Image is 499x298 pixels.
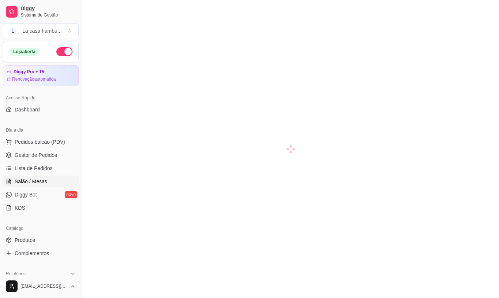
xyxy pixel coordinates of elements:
button: [EMAIL_ADDRESS][DOMAIN_NAME] [3,277,79,295]
span: Lista de Pedidos [15,165,53,172]
a: Dashboard [3,104,79,115]
div: Acesso Rápido [3,92,79,104]
a: KDS [3,202,79,214]
div: Catálogo [3,222,79,234]
span: KDS [15,204,25,211]
span: Salão / Mesas [15,178,47,185]
span: Diggy Bot [15,191,37,198]
a: Gestor de Pedidos [3,149,79,161]
div: Lá casa hambu ... [22,27,62,34]
button: Alterar Status [56,47,72,56]
button: Select a team [3,23,79,38]
span: L [9,27,16,34]
button: Pedidos balcão (PDV) [3,136,79,148]
a: Complementos [3,247,79,259]
div: Dia a dia [3,124,79,136]
span: Dashboard [15,106,40,113]
a: DiggySistema de Gestão [3,3,79,21]
span: Gestor de Pedidos [15,151,57,159]
span: Relatórios [6,271,26,277]
span: [EMAIL_ADDRESS][DOMAIN_NAME] [21,283,67,289]
span: Sistema de Gestão [21,12,76,18]
article: Diggy Pro + 15 [14,69,44,75]
div: Loja aberta [9,48,40,56]
a: Salão / Mesas [3,176,79,187]
a: Produtos [3,234,79,246]
span: Pedidos balcão (PDV) [15,138,65,146]
a: Diggy Pro + 15Renovaçãoautomática [3,65,79,86]
span: Diggy [21,5,76,12]
span: Produtos [15,236,35,244]
a: Lista de Pedidos [3,162,79,174]
a: Diggy Botnovo [3,189,79,200]
article: Renovação automática [12,76,56,82]
span: Complementos [15,250,49,257]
